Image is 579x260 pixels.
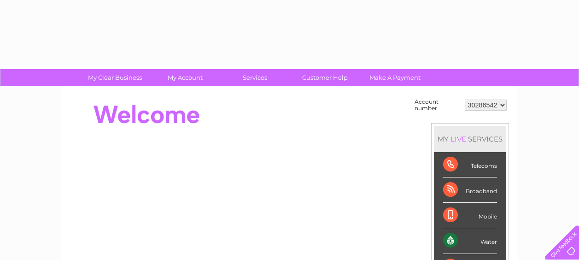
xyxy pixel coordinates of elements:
[412,96,462,114] td: Account number
[443,203,497,228] div: Mobile
[443,152,497,177] div: Telecoms
[77,69,153,86] a: My Clear Business
[147,69,223,86] a: My Account
[443,177,497,203] div: Broadband
[434,126,506,152] div: MY SERVICES
[287,69,363,86] a: Customer Help
[357,69,433,86] a: Make A Payment
[217,69,293,86] a: Services
[443,228,497,254] div: Water
[449,135,468,143] div: LIVE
